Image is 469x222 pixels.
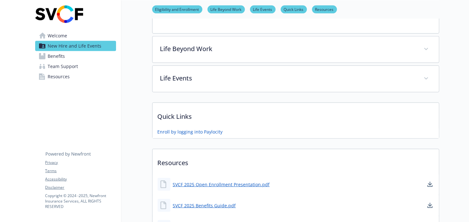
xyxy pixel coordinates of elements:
a: Life Beyond Work [207,6,245,12]
a: Accessibility [45,176,116,182]
span: New Hire and Life Events [48,41,102,51]
a: Welcome [35,31,116,41]
p: Quick Links [152,103,439,126]
p: Life Beyond Work [160,44,416,54]
p: Copyright © 2024 - 2025 , Newfront Insurance Services, ALL RIGHTS RESERVED [45,193,116,209]
a: Resources [312,6,337,12]
a: Resources [35,72,116,82]
a: download document [426,180,434,188]
span: Welcome [48,31,67,41]
a: New Hire and Life Events [35,41,116,51]
a: SVCF 2025 Open Enrollment Presentation.pdf [173,181,270,188]
a: Benefits [35,51,116,61]
a: Life Events [250,6,276,12]
span: Team Support [48,61,78,72]
a: Terms [45,168,116,174]
a: download document [426,202,434,209]
p: Life Events [160,73,416,83]
p: Resources [152,149,439,173]
div: Life Beyond Work [152,36,439,63]
a: Quick Links [281,6,307,12]
a: Team Support [35,61,116,72]
a: Privacy [45,160,116,165]
a: Eligibility and Enrollment [152,6,202,12]
a: SVCF 2025 Benefits Guide.pdf [173,202,236,209]
span: Resources [48,72,70,82]
div: Life Events [152,66,439,92]
a: Enroll by logging into Paylocity [158,128,223,135]
a: Disclaimer [45,185,116,190]
span: Benefits [48,51,65,61]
